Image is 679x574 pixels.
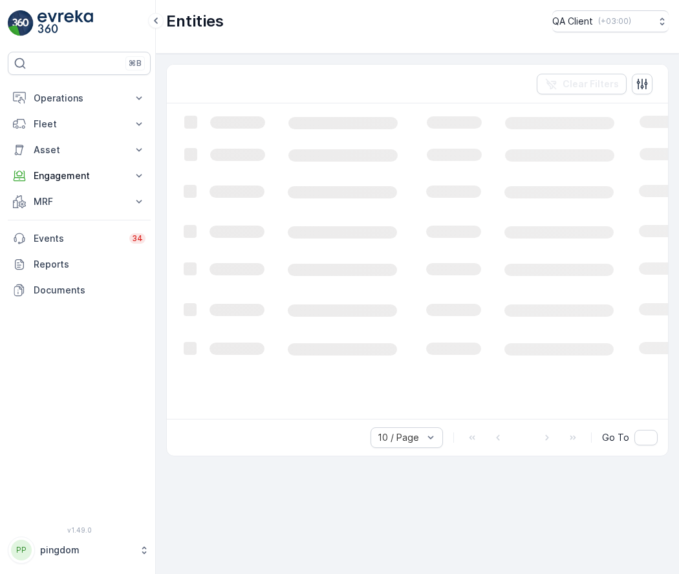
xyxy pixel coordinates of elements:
button: Operations [8,85,151,111]
p: Entities [166,11,224,32]
div: PP [11,540,32,560]
span: v 1.49.0 [8,526,151,534]
p: Fleet [34,118,125,131]
p: ⌘B [129,58,142,69]
p: pingdom [40,544,133,557]
p: Operations [34,92,125,105]
p: ( +03:00 ) [598,16,631,27]
p: Engagement [34,169,125,182]
p: Clear Filters [563,78,619,90]
a: Events34 [8,226,151,251]
a: Documents [8,277,151,303]
p: Reports [34,258,145,271]
span: Go To [602,431,629,444]
p: QA Client [552,15,593,28]
button: Asset [8,137,151,163]
button: PPpingdom [8,537,151,564]
p: Asset [34,143,125,156]
p: MRF [34,195,125,208]
p: Documents [34,284,145,297]
p: Events [34,232,122,245]
p: 34 [132,233,143,244]
img: logo [8,10,34,36]
button: Fleet [8,111,151,137]
button: Clear Filters [537,74,627,94]
img: logo_light-DOdMpM7g.png [38,10,93,36]
button: MRF [8,189,151,215]
button: Engagement [8,163,151,189]
a: Reports [8,251,151,277]
button: QA Client(+03:00) [552,10,669,32]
